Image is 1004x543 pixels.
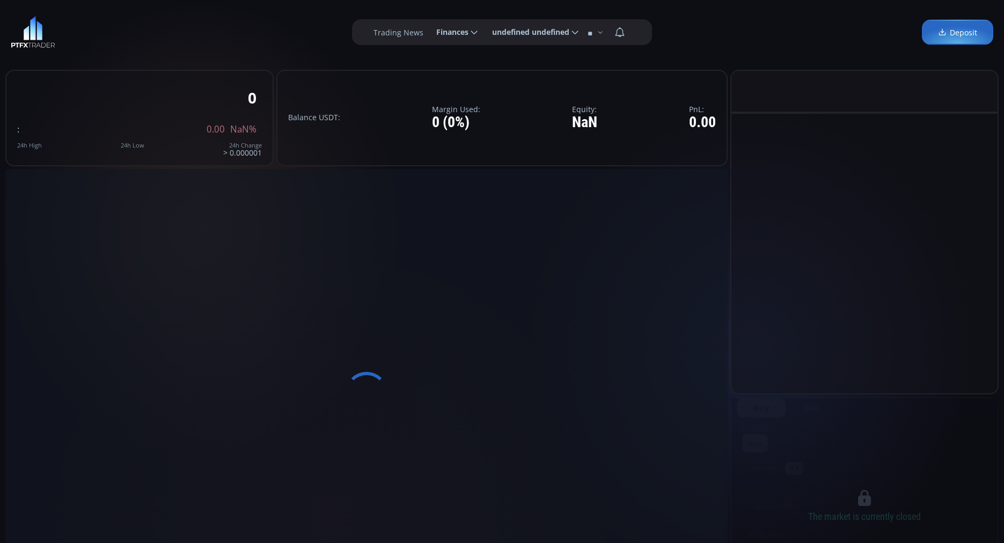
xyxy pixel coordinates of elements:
[248,90,257,106] div: 0
[230,124,257,134] span: NaN%
[922,20,993,45] a: Deposit
[121,142,144,149] div: 24h Low
[373,27,423,38] label: Trading News
[11,16,55,48] img: LOGO
[223,142,262,149] div: 24h Change
[938,27,977,38] span: Deposit
[223,142,262,157] div: > 0.000001
[432,105,480,113] label: Margin Used:
[572,114,597,131] div: NaN
[207,124,225,134] span: 0.00
[17,123,19,135] span: :
[432,114,480,131] div: 0 (0%)
[485,21,569,43] span: undefined undefined
[572,105,597,113] label: Equity:
[288,113,340,121] label: Balance USDT:
[689,114,716,131] div: 0.00
[17,142,42,149] div: 24h High
[429,21,468,43] span: Finances
[689,105,716,113] label: PnL:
